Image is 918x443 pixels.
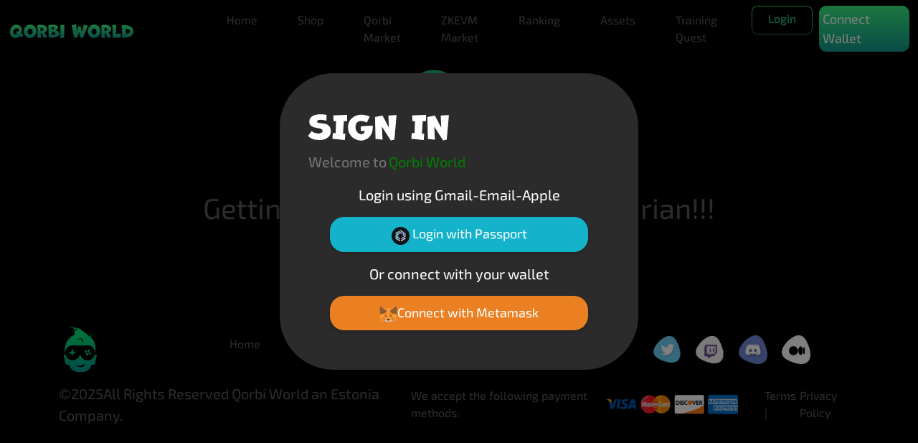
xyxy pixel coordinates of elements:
button: Connect with Metamask [330,296,588,330]
p: Welcome to [308,151,387,172]
p: Or connect with your wallet [308,263,610,284]
h1: SIGN IN [308,102,450,145]
img: Passport Logo [392,227,410,245]
button: Login with Passport [330,217,588,251]
p: Login using Gmail-Email-Apple [308,184,610,205]
p: Qorbi World [389,151,465,172]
